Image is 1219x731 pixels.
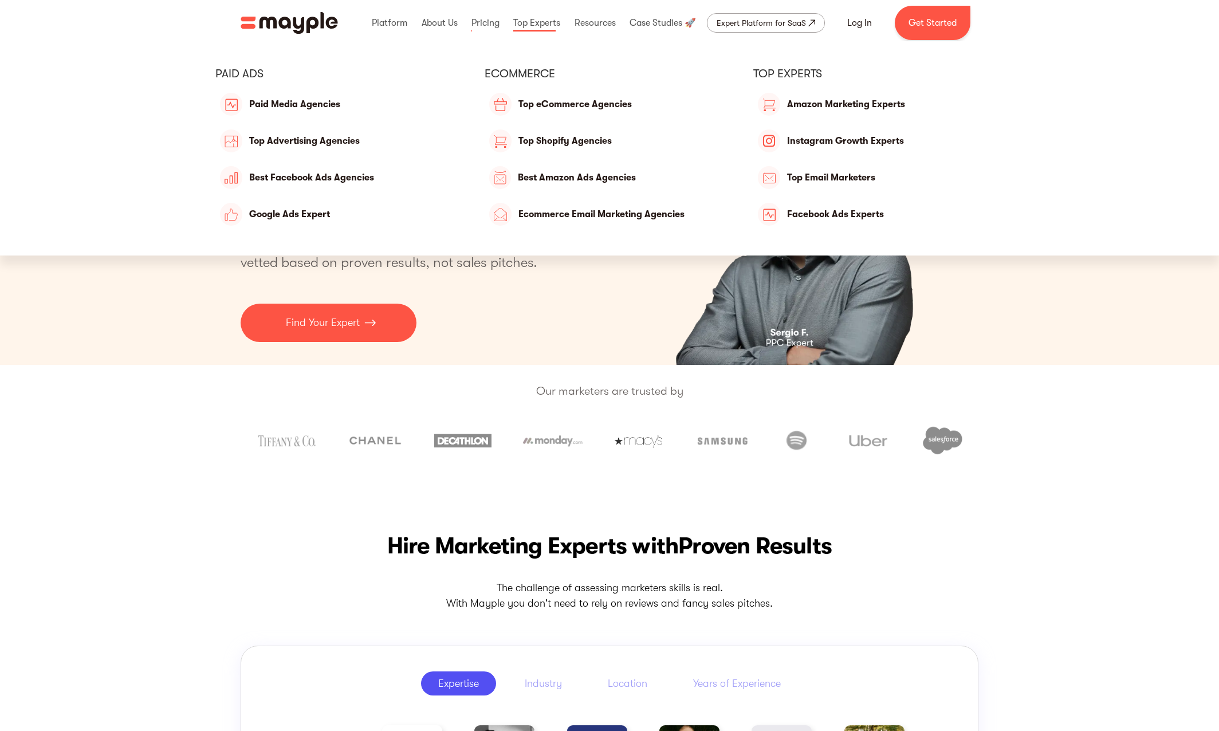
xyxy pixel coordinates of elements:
img: Mayple logo [241,12,338,34]
div: Location [608,677,647,690]
div: Industry [525,677,562,690]
div: Platform [369,5,410,41]
h2: Hire Marketing Experts with [241,530,978,562]
a: Find Your Expert [241,304,416,342]
div: Expertise [438,677,479,690]
span: Proven Results [678,533,832,559]
div: eCommerce [485,66,735,81]
p: The challenge of assessing marketers skills is real. With Mayple you don't need to rely on review... [241,580,978,611]
a: Log In [833,9,886,37]
div: Pricing [469,5,502,41]
div: About Us [419,5,461,41]
a: Get Started [895,6,970,40]
div: Top Experts [510,5,563,41]
div: Years of Experience [693,677,781,690]
div: Resources [572,5,619,41]
a: home [241,12,338,34]
div: Expert Platform for SaaS [717,16,806,30]
div: Top Experts [753,66,1004,81]
p: Find Your Expert [286,315,360,331]
a: Expert Platform for SaaS [707,13,825,33]
div: PAID ADS [215,66,466,81]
